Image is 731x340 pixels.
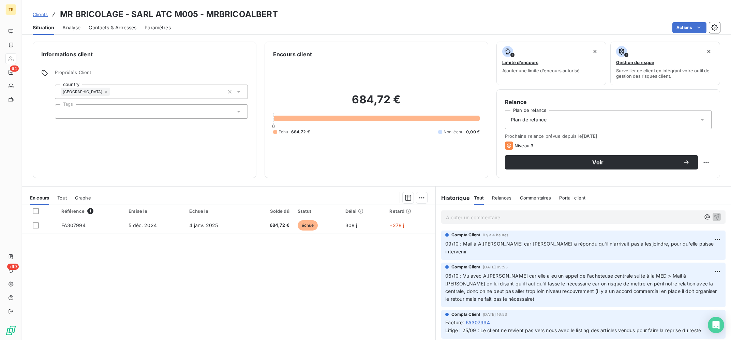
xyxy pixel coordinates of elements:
[474,195,484,201] span: Tout
[444,129,463,135] span: Non-échu
[5,325,16,336] img: Logo LeanPay
[582,133,597,139] span: [DATE]
[60,8,278,20] h3: MR BRICOLAGE - SARL ATC M005 - MRBRICOALBERT
[75,195,91,201] span: Graphe
[33,11,48,18] a: Clients
[389,208,431,214] div: Retard
[33,24,54,31] span: Situation
[110,89,116,95] input: Ajouter une valeur
[189,222,218,228] span: 4 janv. 2025
[505,155,698,169] button: Voir
[63,90,103,94] span: [GEOGRAPHIC_DATA]
[708,317,724,333] div: Open Intercom Messenger
[291,129,310,135] span: 684,72 €
[61,222,86,228] span: FA307994
[445,241,715,254] span: 09/10 : Mail à A.[PERSON_NAME] car [PERSON_NAME] a répondu qu'il n'arrivait pas à les joindre, po...
[436,194,470,202] h6: Historique
[610,42,720,85] button: Gestion du risqueSurveiller ce client en intégrant votre outil de gestion des risques client.
[272,123,275,129] span: 0
[10,65,19,72] span: 64
[298,220,318,231] span: échue
[61,208,121,214] div: Référence
[389,222,404,228] span: +278 j
[273,93,480,113] h2: 684,72 €
[41,50,248,58] h6: Informations client
[513,160,683,165] span: Voir
[33,12,48,17] span: Clients
[87,208,93,214] span: 1
[345,208,382,214] div: Délai
[89,24,136,31] span: Contacts & Adresses
[492,195,511,201] span: Relances
[251,222,289,229] span: 684,72 €
[251,208,289,214] div: Solde dû
[55,70,248,79] span: Propriétés Client
[345,222,357,228] span: 308 j
[445,327,701,333] span: Litige : 25/09 : Le client ne revient pas vers nous avec le listing des articles vendus pour fair...
[616,60,654,65] span: Gestion du risque
[445,273,718,302] span: 06/10 : Vu avec A.[PERSON_NAME] car elle a eu un appel de l'acheteuse centrale suite à la MED > M...
[451,232,480,238] span: Compta Client
[445,319,464,326] span: Facture :
[57,195,67,201] span: Tout
[505,98,712,106] h6: Relance
[672,22,706,33] button: Actions
[30,195,49,201] span: En cours
[502,60,538,65] span: Limite d’encours
[451,311,480,317] span: Compta Client
[5,4,16,15] div: TE
[145,24,171,31] span: Paramètres
[129,222,157,228] span: 5 déc. 2024
[61,108,66,115] input: Ajouter une valeur
[466,129,480,135] span: 0,00 €
[559,195,585,201] span: Portail client
[483,265,508,269] span: [DATE] 09:53
[520,195,551,201] span: Commentaires
[451,264,480,270] span: Compta Client
[273,50,312,58] h6: Encours client
[466,319,490,326] span: FA307994
[298,208,337,214] div: Statut
[189,208,242,214] div: Échue le
[616,68,714,79] span: Surveiller ce client en intégrant votre outil de gestion des risques client.
[129,208,181,214] div: Émise le
[511,116,547,123] span: Plan de relance
[279,129,288,135] span: Échu
[505,133,712,139] span: Prochaine relance prévue depuis le
[483,233,508,237] span: il y a 4 heures
[496,42,606,85] button: Limite d’encoursAjouter une limite d’encours autorisé
[7,264,19,270] span: +99
[514,143,533,148] span: Niveau 3
[502,68,580,73] span: Ajouter une limite d’encours autorisé
[62,24,80,31] span: Analyse
[483,312,507,316] span: [DATE] 16:53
